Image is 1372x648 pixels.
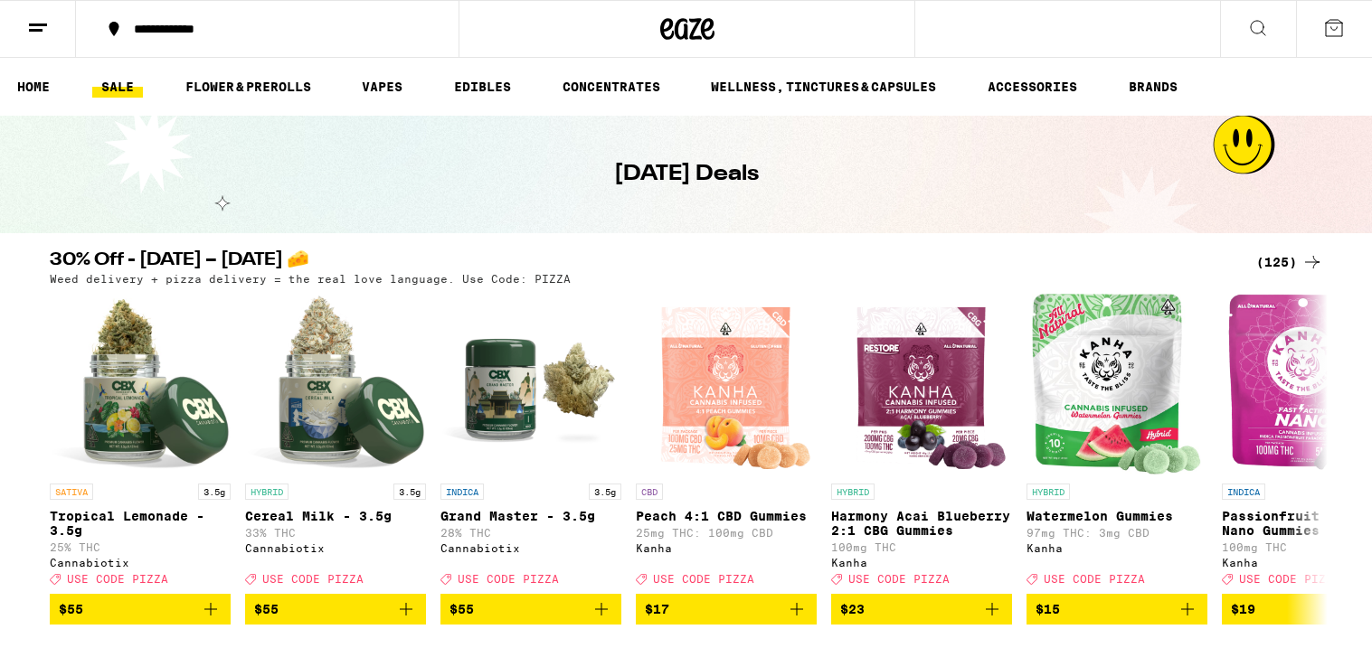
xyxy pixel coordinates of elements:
p: 25% THC [50,541,231,553]
div: Cannabiotix [245,542,426,554]
div: Kanha [1027,542,1207,554]
p: HYBRID [1027,484,1070,500]
p: Harmony Acai Blueberry 2:1 CBG Gummies [831,509,1012,538]
span: USE CODE PIZZA [262,573,364,585]
span: $15 [1036,602,1060,616]
span: $55 [449,602,474,616]
a: Open page for Cereal Milk - 3.5g from Cannabiotix [245,294,426,594]
a: Open page for Grand Master - 3.5g from Cannabiotix [440,294,621,594]
span: USE CODE PIZZA [653,573,754,585]
p: INDICA [1222,484,1265,500]
img: Kanha - Harmony Acai Blueberry 2:1 CBG Gummies [833,294,1009,474]
a: Open page for Harmony Acai Blueberry 2:1 CBG Gummies from Kanha [831,294,1012,594]
div: Cannabiotix [50,557,231,568]
div: Cannabiotix [440,542,621,554]
div: Kanha [831,557,1012,568]
p: CBD [636,484,663,500]
p: INDICA [440,484,484,500]
p: Watermelon Gummies [1027,509,1207,523]
img: Kanha - Watermelon Gummies [1032,294,1200,474]
span: $19 [1231,602,1255,616]
a: (125) [1256,251,1323,273]
a: WELLNESS, TINCTURES & CAPSULES [702,76,945,98]
p: Tropical Lemonade - 3.5g [50,509,231,538]
h1: [DATE] Deals [614,159,759,190]
a: Open page for Watermelon Gummies from Kanha [1027,294,1207,594]
a: VAPES [353,76,412,98]
a: EDIBLES [445,76,520,98]
span: $17 [645,602,669,616]
p: 28% THC [440,527,621,539]
span: USE CODE PIZZA [1044,573,1145,585]
p: 100mg THC [831,541,1012,553]
p: Cereal Milk - 3.5g [245,509,426,523]
button: Add to bag [440,594,621,625]
img: Cannabiotix - Tropical Lemonade - 3.5g [50,294,231,474]
span: USE CODE PIZZA [458,573,559,585]
p: 3.5g [198,484,231,500]
button: Add to bag [636,594,817,625]
img: Cannabiotix - Grand Master - 3.5g [440,294,621,474]
a: Open page for Peach 4:1 CBD Gummies from Kanha [636,294,817,594]
span: USE CODE PIZZA [848,573,950,585]
button: Add to bag [245,594,426,625]
p: 97mg THC: 3mg CBD [1027,527,1207,539]
p: 3.5g [589,484,621,500]
span: $23 [840,602,865,616]
span: $55 [254,602,279,616]
a: FLOWER & PREROLLS [176,76,320,98]
a: Open page for Tropical Lemonade - 3.5g from Cannabiotix [50,294,231,594]
a: SALE [92,76,143,98]
span: USE CODE PIZZA [67,573,168,585]
p: SATIVA [50,484,93,500]
a: HOME [8,76,59,98]
h2: 30% Off - [DATE] – [DATE] 🧀 [50,251,1235,273]
button: BRANDS [1120,76,1187,98]
p: HYBRID [245,484,289,500]
span: $55 [59,602,83,616]
img: Kanha - Peach 4:1 CBD Gummies [638,294,814,474]
p: HYBRID [831,484,875,500]
a: CONCENTRATES [554,76,669,98]
button: Add to bag [50,594,231,625]
a: ACCESSORIES [979,76,1086,98]
p: 3.5g [393,484,426,500]
p: Weed delivery + pizza delivery = the real love language. Use Code: PIZZA [50,273,571,285]
p: 33% THC [245,527,426,539]
div: Kanha [636,542,817,554]
button: Add to bag [831,594,1012,625]
span: USE CODE PIZZA [1239,573,1340,585]
p: Grand Master - 3.5g [440,509,621,523]
button: Add to bag [1027,594,1207,625]
img: Cannabiotix - Cereal Milk - 3.5g [245,294,426,474]
p: 25mg THC: 100mg CBD [636,527,817,539]
p: Peach 4:1 CBD Gummies [636,509,817,523]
